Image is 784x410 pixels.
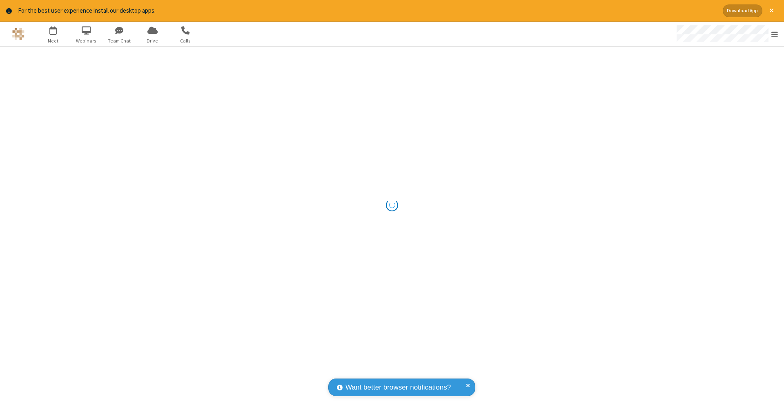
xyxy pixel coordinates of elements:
[3,22,33,46] button: Logo
[723,4,762,17] button: Download App
[137,37,168,45] span: Drive
[18,6,717,16] div: For the best user experience install our desktop apps.
[170,37,201,45] span: Calls
[765,4,778,17] button: Close alert
[38,37,69,45] span: Meet
[12,28,24,40] img: QA Selenium DO NOT DELETE OR CHANGE
[669,22,784,46] div: Open menu
[71,37,102,45] span: Webinars
[345,382,451,393] span: Want better browser notifications?
[104,37,135,45] span: Team Chat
